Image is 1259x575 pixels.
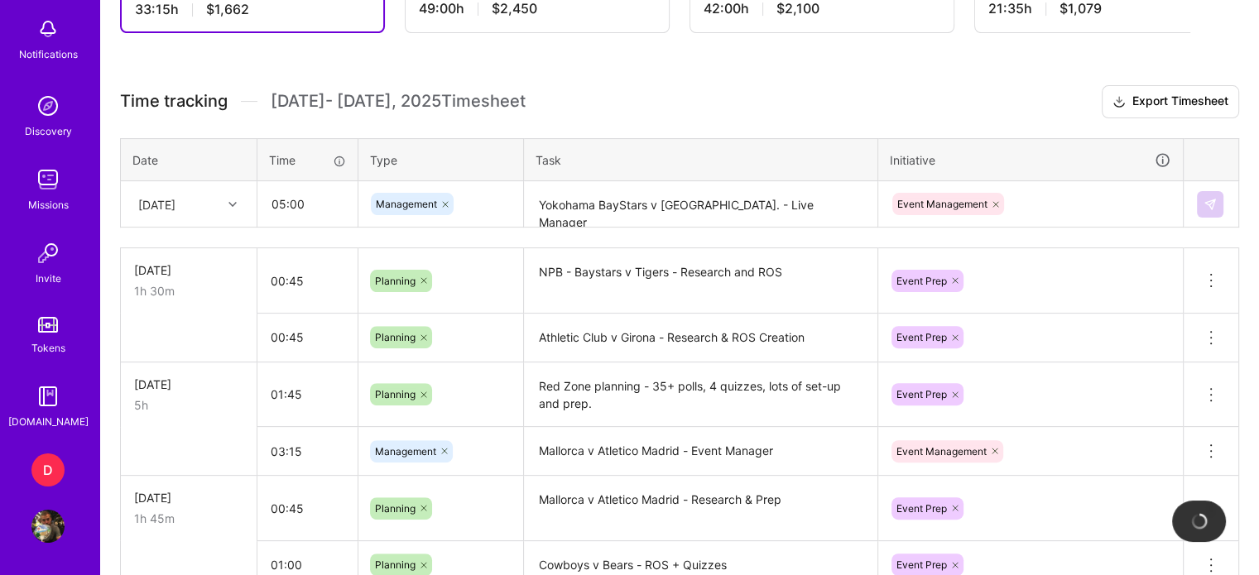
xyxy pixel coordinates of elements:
[31,339,65,357] div: Tokens
[27,453,69,486] a: D
[31,89,65,122] img: discovery
[526,250,876,312] textarea: NPB - Baystars v Tigers - Research and ROS
[31,12,65,46] img: bell
[134,396,243,414] div: 5h
[375,275,416,287] span: Planning
[896,502,947,515] span: Event Prep
[258,182,357,226] input: HH:MM
[31,237,65,270] img: Invite
[134,510,243,527] div: 1h 45m
[375,388,416,400] span: Planning
[31,453,65,486] div: D
[897,198,987,210] span: Event Management
[271,91,526,112] span: [DATE] - [DATE] , 2025 Timesheet
[138,195,175,213] div: [DATE]
[121,138,257,181] th: Date
[36,270,61,287] div: Invite
[896,558,947,571] span: Event Prep
[134,489,243,506] div: [DATE]
[269,151,346,169] div: Time
[526,364,876,426] textarea: Red Zone planning - 35+ polls, 4 quizzes, lots of set-up and prep.
[524,138,878,181] th: Task
[526,183,876,227] textarea: Yokohama BayStars v [GEOGRAPHIC_DATA]. - Live Manager
[896,388,947,400] span: Event Prep
[375,502,416,515] span: Planning
[257,259,358,303] input: HH:MM
[257,486,358,530] input: HH:MM
[120,91,228,112] span: Time tracking
[257,429,358,473] input: HH:MM
[25,122,72,140] div: Discovery
[376,198,437,210] span: Management
[257,315,358,359] input: HH:MM
[134,376,243,393] div: [DATE]
[1197,191,1225,218] div: null
[896,275,947,287] span: Event Prep
[375,558,416,571] span: Planning
[28,196,69,213] div: Missions
[257,372,358,416] input: HH:MM
[38,317,58,333] img: tokens
[31,510,65,543] img: User Avatar
[896,331,947,343] span: Event Prep
[31,163,65,196] img: teamwork
[135,1,370,18] div: 33:15 h
[375,331,416,343] span: Planning
[8,413,89,430] div: [DOMAIN_NAME]
[358,138,524,181] th: Type
[526,477,876,539] textarea: Mallorca v Atletico Madrid - Research & Prep
[526,315,876,361] textarea: Athletic Club v Girona - Research & ROS Creation
[134,282,243,299] div: 1h 30m
[375,445,436,458] span: Management
[228,200,237,208] i: icon Chevron
[206,1,249,18] span: $1,662
[890,151,1171,170] div: Initiative
[1112,93,1126,111] i: icon Download
[19,46,78,63] div: Notifications
[27,510,69,543] a: User Avatar
[31,380,65,413] img: guide book
[526,429,876,474] textarea: Mallorca v Atletico Madrid - Event Manager
[896,445,987,458] span: Event Management
[134,261,243,279] div: [DATE]
[1189,510,1209,531] img: loading
[1102,85,1239,118] button: Export Timesheet
[1204,198,1217,211] img: Submit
